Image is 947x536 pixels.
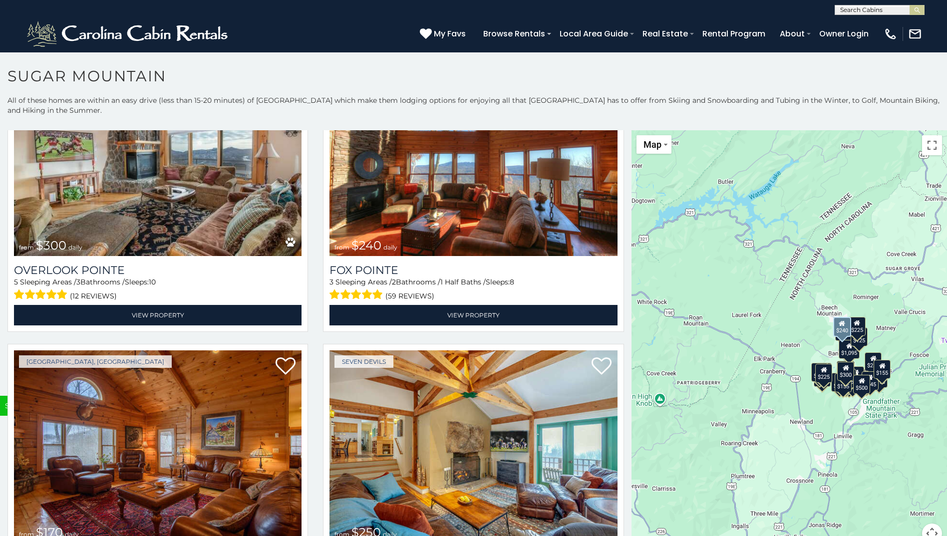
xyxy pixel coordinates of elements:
[334,244,349,251] span: from
[19,355,172,368] a: [GEOGRAPHIC_DATA], [GEOGRAPHIC_DATA]
[697,25,770,42] a: Rental Program
[853,375,870,394] div: $500
[847,366,864,385] div: $200
[329,63,617,256] img: Fox Pointe
[420,27,468,40] a: My Favs
[329,277,617,302] div: Sleeping Areas / Bathrooms / Sleeps:
[775,25,810,42] a: About
[14,277,302,302] div: Sleeping Areas / Bathrooms / Sleeps:
[70,289,117,302] span: (12 reviews)
[149,277,156,286] span: 10
[510,277,514,286] span: 8
[334,355,393,368] a: Seven Devils
[329,277,333,286] span: 3
[14,63,302,256] a: Overlook Pointe from $300 daily
[329,305,617,325] a: View Property
[385,289,434,302] span: (59 reviews)
[849,317,866,336] div: $225
[36,238,66,253] span: $300
[908,27,922,41] img: mail-regular-white.png
[76,277,80,286] span: 3
[839,340,860,359] div: $1,095
[276,356,296,377] a: Add to favorites
[874,360,891,379] div: $155
[837,361,854,380] div: $190
[851,327,868,346] div: $125
[636,135,671,154] button: Change map style
[478,25,550,42] a: Browse Rentals
[837,362,854,381] div: $300
[383,244,397,251] span: daily
[811,363,828,382] div: $240
[392,277,396,286] span: 2
[440,277,486,286] span: 1 Half Baths /
[14,63,302,256] img: Overlook Pointe
[19,244,34,251] span: from
[329,63,617,256] a: Fox Pointe from $240 daily
[592,356,612,377] a: Add to favorites
[833,317,851,337] div: $240
[555,25,633,42] a: Local Area Guide
[835,373,852,392] div: $155
[25,19,232,49] img: White-1-2.png
[329,264,617,277] a: Fox Pointe
[922,135,942,155] button: Toggle fullscreen view
[862,371,879,390] div: $345
[68,244,82,251] span: daily
[14,264,302,277] a: Overlook Pointe
[14,305,302,325] a: View Property
[814,25,874,42] a: Owner Login
[884,27,898,41] img: phone-regular-white.png
[643,139,661,150] span: Map
[434,27,466,40] span: My Favs
[14,277,18,286] span: 5
[637,25,693,42] a: Real Estate
[351,238,381,253] span: $240
[815,364,832,383] div: $225
[865,352,882,371] div: $250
